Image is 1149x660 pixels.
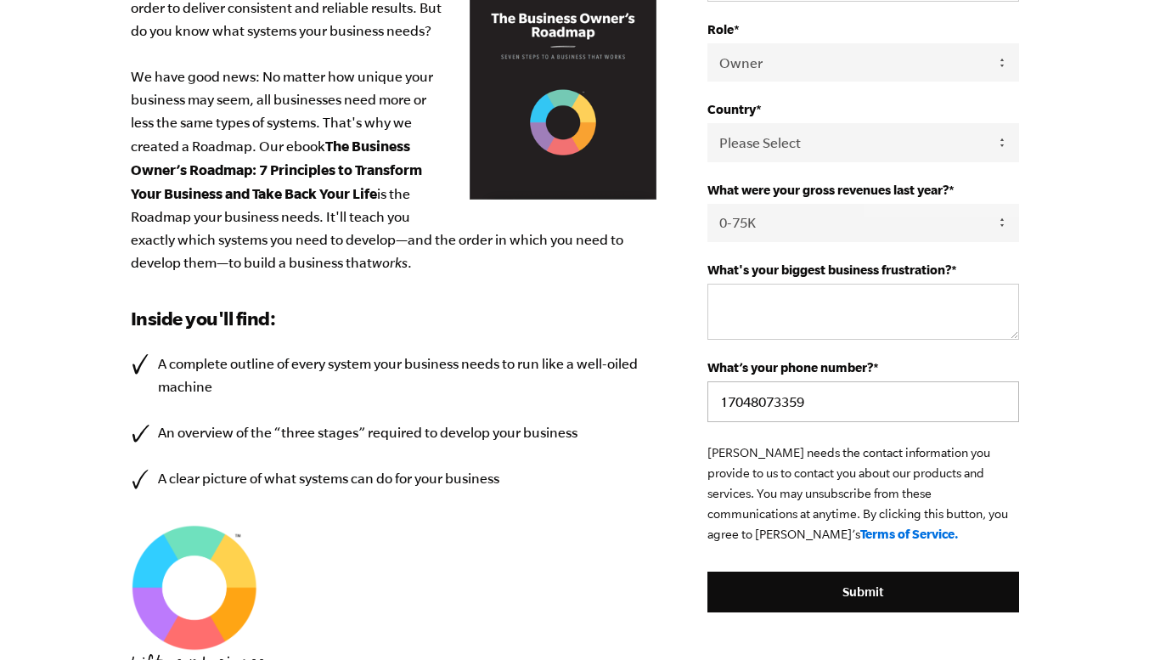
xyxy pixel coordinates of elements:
[1064,578,1149,660] iframe: Chat Widget
[131,467,657,490] li: A clear picture of what systems can do for your business
[131,138,422,201] b: The Business Owner’s Roadmap: 7 Principles to Transform Your Business and Take Back Your Life
[707,443,1018,544] p: [PERSON_NAME] needs the contact information you provide to us to contact you about our products a...
[707,360,873,375] span: What’s your phone number?
[860,527,959,541] a: Terms of Service.
[131,524,258,652] img: EMyth SES TM Graphic
[131,421,657,444] li: An overview of the “three stages” required to develop your business
[707,572,1018,612] input: Submit
[707,183,949,197] span: What were your gross revenues last year?
[707,262,951,277] span: What's your biggest business frustration?
[372,255,408,270] em: works
[131,305,657,332] h3: Inside you'll find:
[707,22,734,37] span: Role
[131,353,657,398] li: A complete outline of every system your business needs to run like a well-oiled machine
[707,102,756,116] span: Country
